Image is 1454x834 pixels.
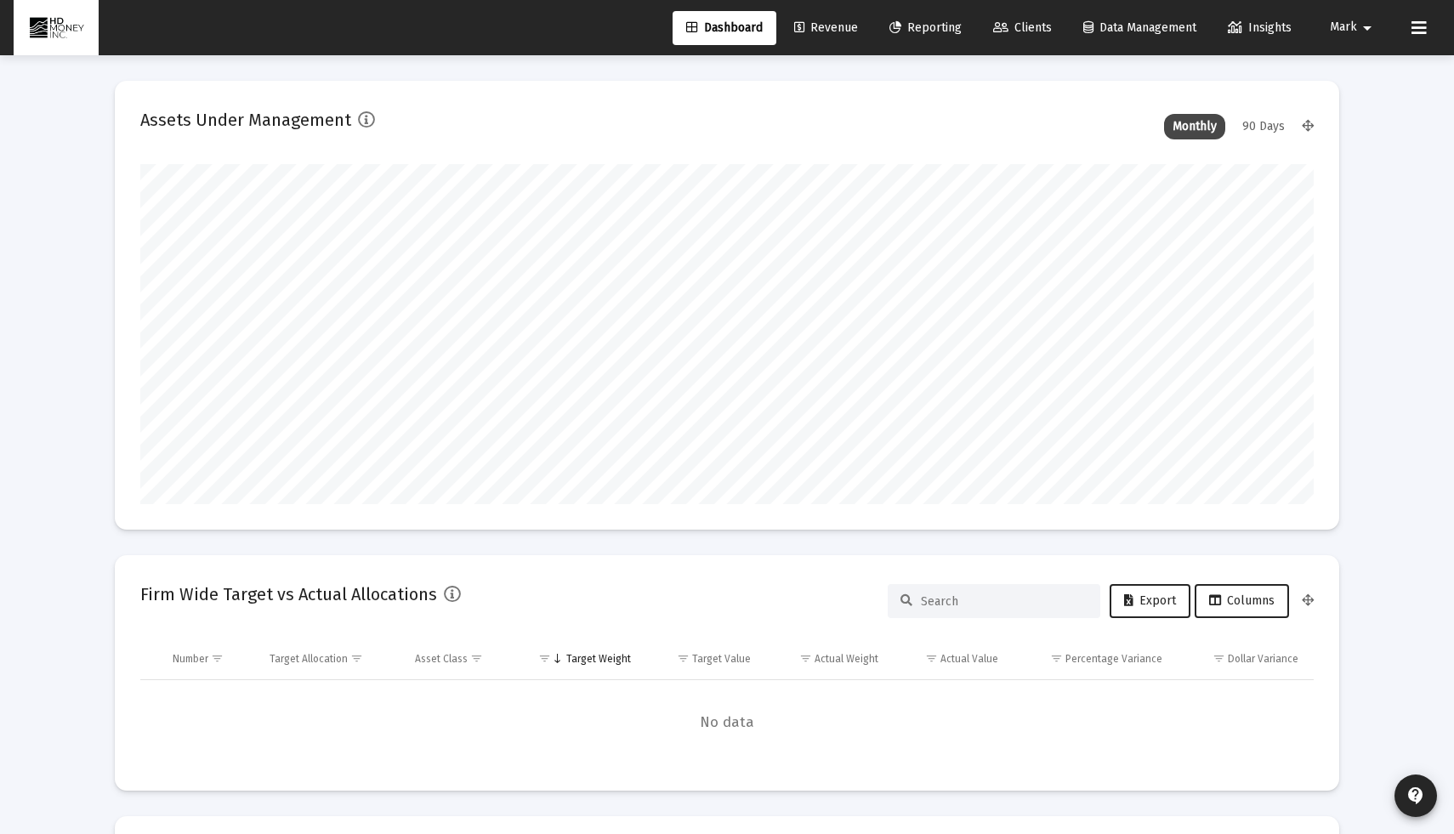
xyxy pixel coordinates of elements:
[470,652,483,665] span: Show filter options for column 'Asset Class'
[1110,584,1190,618] button: Export
[781,11,872,45] a: Revenue
[1124,593,1176,608] span: Export
[799,652,812,665] span: Show filter options for column 'Actual Weight'
[1309,10,1398,44] button: Mark
[1213,652,1225,665] span: Show filter options for column 'Dollar Variance'
[889,20,962,35] span: Reporting
[140,713,1314,732] span: No data
[1228,652,1298,666] div: Dollar Variance
[173,652,208,666] div: Number
[1330,20,1357,35] span: Mark
[921,594,1088,609] input: Search
[1234,114,1293,139] div: 90 Days
[925,652,938,665] span: Show filter options for column 'Actual Value'
[1065,652,1162,666] div: Percentage Variance
[350,652,363,665] span: Show filter options for column 'Target Allocation'
[1214,11,1305,45] a: Insights
[993,20,1052,35] span: Clients
[566,652,631,666] div: Target Weight
[1357,11,1377,45] mat-icon: arrow_drop_down
[26,11,86,45] img: Dashboard
[1406,786,1426,806] mat-icon: contact_support
[673,11,776,45] a: Dashboard
[940,652,998,666] div: Actual Value
[686,20,763,35] span: Dashboard
[140,638,1314,765] div: Data grid
[140,581,437,608] h2: Firm Wide Target vs Actual Allocations
[538,652,551,665] span: Show filter options for column 'Target Weight'
[677,652,690,665] span: Show filter options for column 'Target Value'
[815,652,878,666] div: Actual Weight
[1083,20,1196,35] span: Data Management
[1070,11,1210,45] a: Data Management
[161,638,258,679] td: Column Number
[1228,20,1292,35] span: Insights
[211,652,224,665] span: Show filter options for column 'Number'
[258,638,403,679] td: Column Target Allocation
[270,652,348,666] div: Target Allocation
[515,638,643,679] td: Column Target Weight
[1010,638,1173,679] td: Column Percentage Variance
[763,638,890,679] td: Column Actual Weight
[890,638,1010,679] td: Column Actual Value
[980,11,1065,45] a: Clients
[643,638,763,679] td: Column Target Value
[692,652,751,666] div: Target Value
[1164,114,1225,139] div: Monthly
[1209,593,1275,608] span: Columns
[140,106,351,133] h2: Assets Under Management
[415,652,468,666] div: Asset Class
[1174,638,1314,679] td: Column Dollar Variance
[876,11,975,45] a: Reporting
[794,20,858,35] span: Revenue
[1050,652,1063,665] span: Show filter options for column 'Percentage Variance'
[1195,584,1289,618] button: Columns
[403,638,516,679] td: Column Asset Class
